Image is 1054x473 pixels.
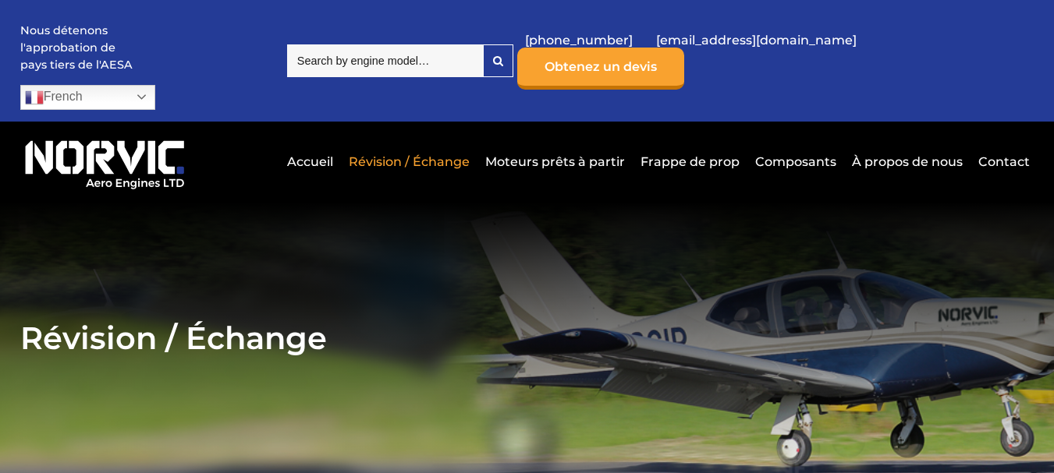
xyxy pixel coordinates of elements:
a: [EMAIL_ADDRESS][DOMAIN_NAME] [648,21,864,59]
img: Logo de Norvic Aero Engines [20,133,190,190]
a: Obtenez un devis [517,48,684,90]
a: [PHONE_NUMBER] [517,21,641,59]
img: fr [25,88,44,107]
a: Frappe de prop [637,143,743,181]
a: French [20,85,155,110]
a: Contact [974,143,1030,181]
a: Accueil [283,143,337,181]
input: Search by engine model… [287,44,483,77]
p: Nous détenons l'approbation de pays tiers de l'AESA [20,23,137,73]
a: Composants [751,143,840,181]
h2: Révision / Échange [20,319,1034,357]
a: À propos de nous [848,143,967,181]
a: Moteurs prêts à partir [481,143,629,181]
a: Révision / Échange [345,143,474,181]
